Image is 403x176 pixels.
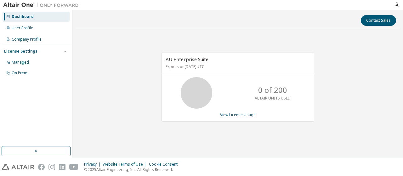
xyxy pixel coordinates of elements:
[12,71,27,76] div: On Prem
[38,164,45,170] img: facebook.svg
[103,162,149,167] div: Website Terms of Use
[12,26,33,31] div: User Profile
[69,164,78,170] img: youtube.svg
[2,164,34,170] img: altair_logo.svg
[4,49,37,54] div: License Settings
[149,162,181,167] div: Cookie Consent
[255,95,291,101] p: ALTAIR UNITS USED
[12,60,29,65] div: Managed
[166,64,309,69] p: Expires on [DATE] UTC
[84,167,181,172] p: © 2025 Altair Engineering, Inc. All Rights Reserved.
[12,14,34,19] div: Dashboard
[258,85,287,95] p: 0 of 200
[48,164,55,170] img: instagram.svg
[12,37,42,42] div: Company Profile
[361,15,396,26] button: Contact Sales
[3,2,82,8] img: Altair One
[220,112,256,117] a: View License Usage
[166,56,208,62] span: AU Enterprise Suite
[59,164,65,170] img: linkedin.svg
[84,162,103,167] div: Privacy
